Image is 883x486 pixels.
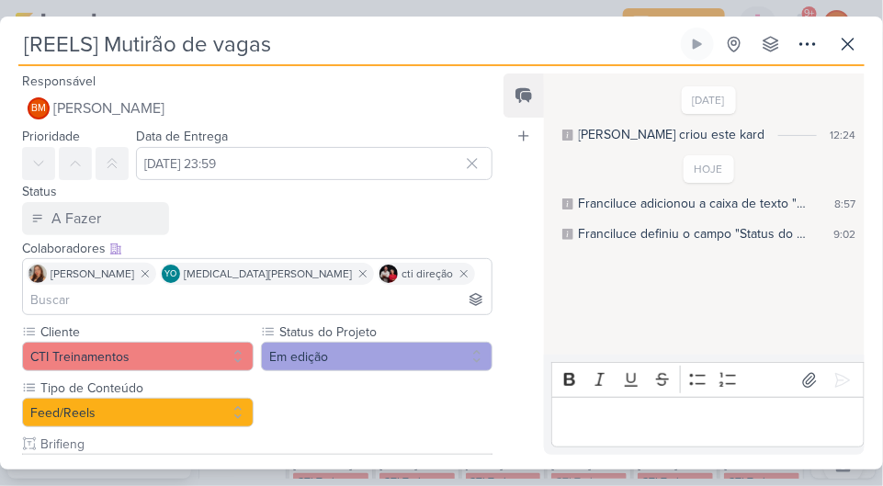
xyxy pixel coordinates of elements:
div: Franciluce definiu o campo "Status do Projeto" para "Em edição" [579,224,808,243]
input: Texto sem título [37,435,492,454]
div: Editor editing area: main [551,397,865,447]
div: A Fazer [51,208,101,230]
button: A Fazer [22,202,169,235]
div: Este log é visível à todos no kard [562,198,573,209]
button: Feed/Reels [22,398,254,427]
div: Colaboradores [22,239,492,258]
input: Kard Sem Título [18,28,677,61]
label: Prioridade [22,129,80,144]
label: Cliente [39,322,254,342]
div: Ligar relógio [690,37,705,51]
div: Este log é visível à todos no kard [562,229,573,240]
span: cti direção [402,266,453,282]
button: CTI Treinamentos [22,342,254,371]
div: 8:57 [834,196,855,212]
span: [PERSON_NAME] [53,97,164,119]
div: 9:02 [833,226,855,243]
img: Franciluce Carvalho [28,265,47,283]
label: Data de Entrega [136,129,228,144]
label: Responsável [22,73,96,89]
p: YO [165,270,177,279]
button: Em edição [261,342,492,371]
div: Beth Monteiro [28,97,50,119]
img: cti direção [379,265,398,283]
span: [MEDICAL_DATA][PERSON_NAME] [184,266,352,282]
div: Yasmin Oliveira [162,265,180,283]
div: Editor toolbar [551,362,865,398]
input: Select a date [136,147,492,180]
p: BM [31,104,46,114]
div: Franciluce adicionou a caixa de texto "Brifieng" [579,194,809,213]
input: Buscar [27,288,488,311]
span: [PERSON_NAME] [51,266,134,282]
div: Este log é visível à todos no kard [562,130,573,141]
label: Status do Projeto [277,322,492,342]
label: Status [22,184,57,199]
button: BM [PERSON_NAME] [22,92,492,125]
label: Tipo de Conteúdo [39,379,254,398]
div: 12:24 [830,127,855,143]
div: Beth criou este kard [579,125,765,144]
